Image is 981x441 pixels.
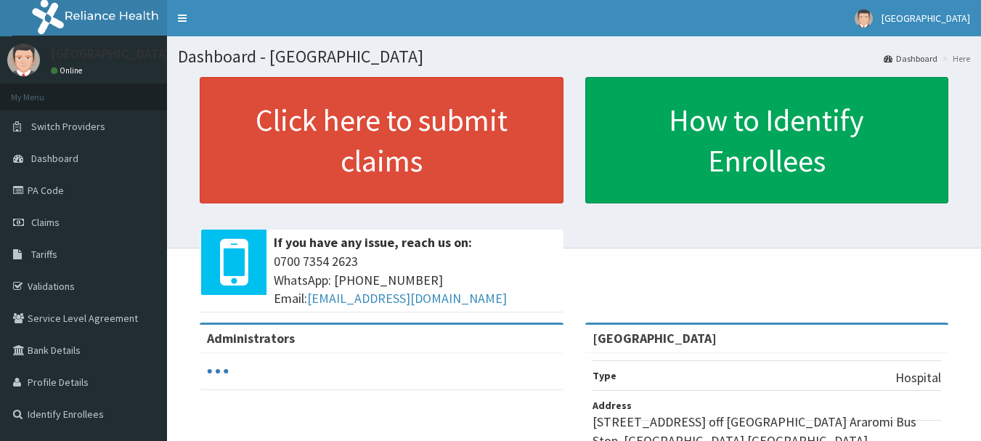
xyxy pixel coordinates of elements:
a: [EMAIL_ADDRESS][DOMAIN_NAME] [307,290,507,307]
span: Switch Providers [31,120,105,133]
span: Tariffs [31,248,57,261]
span: [GEOGRAPHIC_DATA] [882,12,970,25]
span: 0700 7354 2623 WhatsApp: [PHONE_NUMBER] Email: [274,252,556,308]
strong: [GEOGRAPHIC_DATA] [593,330,717,347]
a: Dashboard [884,52,937,65]
a: Online [51,65,86,76]
img: User Image [855,9,873,28]
span: Claims [31,216,60,229]
h1: Dashboard - [GEOGRAPHIC_DATA] [178,47,970,66]
b: Address [593,399,632,412]
b: Administrators [207,330,295,347]
img: User Image [7,44,40,76]
svg: audio-loading [207,360,229,382]
p: Hospital [895,368,941,387]
li: Here [939,52,970,65]
p: [GEOGRAPHIC_DATA] [51,47,171,60]
b: If you have any issue, reach us on: [274,234,472,251]
a: Click here to submit claims [200,77,563,203]
b: Type [593,369,616,382]
a: How to Identify Enrollees [585,77,949,203]
span: Dashboard [31,152,78,165]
